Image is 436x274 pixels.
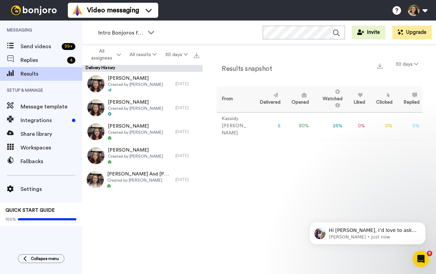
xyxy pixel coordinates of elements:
[216,112,251,140] td: Kassidy [PERSON_NAME]
[108,99,163,106] span: [PERSON_NAME]
[21,157,82,166] span: Fallbacks
[251,112,283,140] td: 5
[87,147,104,164] img: da858491-153a-4140-881c-cc72590e3cb7-thumb.jpg
[161,49,192,61] button: 30 days
[345,112,368,140] td: 0 %
[216,65,272,73] h2: Results snapshot
[391,58,422,70] button: 30 days
[82,168,203,192] a: [PERSON_NAME] And [PERSON_NAME]Created by [PERSON_NAME][DATE]
[108,75,163,82] span: [PERSON_NAME]
[18,254,64,263] button: Collapse menu
[72,5,83,16] img: vm-color.svg
[82,72,203,96] a: [PERSON_NAME]Created by [PERSON_NAME][DATE]
[88,48,115,62] span: All assignees
[283,86,312,112] th: Opened
[283,112,312,140] td: 80 %
[175,177,199,182] div: [DATE]
[87,123,104,140] img: 9231ba50-b9dd-4f47-a389-687dd6980541-thumb.jpg
[87,5,139,15] span: Video messaging
[108,130,163,135] span: Created by [PERSON_NAME]
[368,86,395,112] th: Clicked
[395,112,422,140] td: 0 %
[352,26,385,39] button: Invite
[21,103,82,111] span: Message template
[62,43,75,50] div: 99 +
[21,144,82,152] span: Workspaces
[368,112,395,140] td: 0 %
[87,171,104,188] img: 24e9141b-e01a-4742-9090-8e29bff60ec1-thumb.jpg
[194,53,199,58] img: export.svg
[107,171,172,178] span: [PERSON_NAME] And [PERSON_NAME]
[192,50,201,60] button: Export all results that match these filters now.
[5,208,55,213] span: QUICK START GUIDE
[312,86,346,112] th: Watched
[98,29,144,37] span: Intro Bonjoros for NTXGD
[21,130,82,138] span: Share library
[175,153,199,158] div: [DATE]
[21,70,82,78] span: Results
[108,123,163,130] span: [PERSON_NAME]
[21,56,64,64] span: Replies
[5,217,16,222] span: 100%
[175,129,199,134] div: [DATE]
[125,49,161,61] button: All results
[87,99,104,116] img: 47c4f7a4-de94-49cc-bc66-0c17bcd5dd29-thumb.jpg
[108,147,163,154] span: [PERSON_NAME]
[299,208,436,256] iframe: Intercom notifications message
[375,61,385,70] button: Export a summary of each team member’s results that match this filter now.
[175,105,199,110] div: [DATE]
[377,63,383,69] img: export.svg
[87,75,104,92] img: 47c4f7a4-de94-49cc-bc66-0c17bcd5dd29-thumb.jpg
[345,86,368,112] th: Liked
[107,178,172,183] span: Created by [PERSON_NAME]
[82,65,203,72] div: Delivery History
[108,154,163,159] span: Created by [PERSON_NAME]
[427,251,432,256] span: 9
[175,81,199,87] div: [DATE]
[82,120,203,144] a: [PERSON_NAME]Created by [PERSON_NAME][DATE]
[216,86,251,112] th: From
[21,116,69,125] span: Integrations
[312,112,346,140] td: 25 %
[21,42,59,51] span: Send videos
[251,86,283,112] th: Delivered
[67,57,75,64] div: 4
[84,45,125,64] button: All assignees
[31,256,59,261] span: Collapse menu
[395,86,422,112] th: Replied
[108,106,163,111] span: Created by [PERSON_NAME]
[108,82,163,87] span: Created by [PERSON_NAME]
[82,96,203,120] a: [PERSON_NAME]Created by [PERSON_NAME][DATE]
[413,251,429,267] iframe: Intercom live chat
[392,26,432,39] button: Upgrade
[21,185,82,193] span: Settings
[82,144,203,168] a: [PERSON_NAME]Created by [PERSON_NAME][DATE]
[8,5,60,15] img: bj-logo-header-white.svg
